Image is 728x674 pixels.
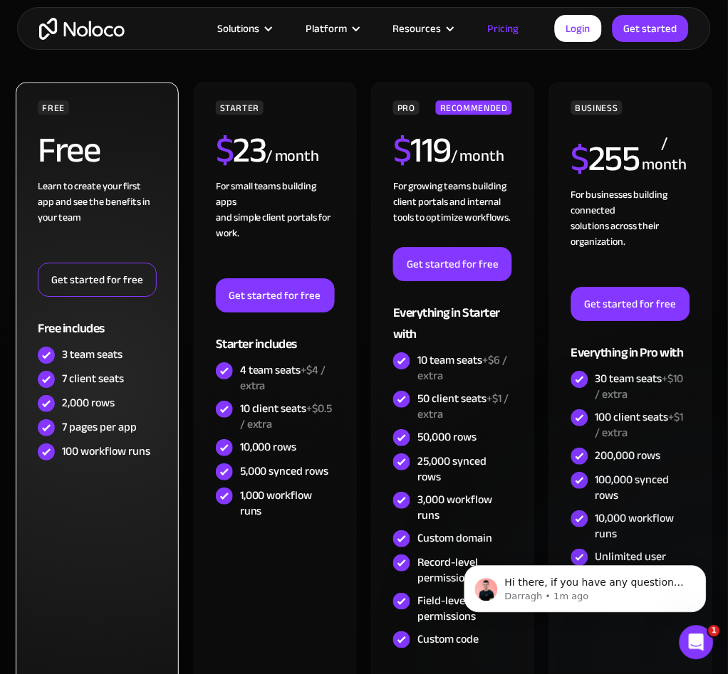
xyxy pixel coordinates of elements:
[417,530,492,546] div: Custom domain
[571,187,690,287] div: For businesses building connected solutions across their organization. ‍
[62,395,115,411] div: 2,000 rows
[709,626,720,637] span: 1
[451,145,504,168] div: / month
[38,132,100,168] h2: Free
[596,448,661,463] div: 200,000 rows
[417,453,512,485] div: 25,000 synced rows
[417,349,507,386] span: +$6 / extra
[470,19,537,38] a: Pricing
[680,626,714,660] iframe: Intercom live chat
[417,429,477,445] div: 50,000 rows
[417,593,512,624] div: Field-level permissions
[240,463,329,479] div: 5,000 synced rows
[62,419,137,435] div: 7 pages per app
[417,631,479,647] div: Custom code
[417,391,512,422] div: 50 client seats
[393,132,451,168] h2: 119
[596,368,684,405] span: +$10 / extra
[38,179,157,263] div: Learn to create your first app and see the benefits in your team ‍
[266,145,319,168] div: / month
[240,401,335,432] div: 10 client seats
[288,19,375,38] div: Platform
[62,371,124,386] div: 7 client seats
[393,100,420,115] div: PRO
[240,488,335,519] div: 1,000 workflow runs
[375,19,470,38] div: Resources
[393,179,512,247] div: For growing teams building client portals and internal tools to optimize workflows.
[571,321,690,367] div: Everything in Pro with
[240,362,335,394] div: 4 team seats
[393,281,512,349] div: Everything in Starter with
[555,15,602,42] a: Login
[596,409,690,441] div: 100 client seats
[417,388,509,425] span: +$1 / extra
[596,371,690,402] div: 30 team seats
[417,352,512,384] div: 10 team seats
[216,117,234,184] span: $
[571,125,589,192] span: $
[216,132,266,168] h2: 23
[596,510,690,542] div: 10,000 workflow runs
[571,141,640,177] h2: 255
[217,19,259,38] div: Solutions
[393,247,512,281] a: Get started for free
[240,398,333,435] span: +$0.5 / extra
[443,536,728,636] iframe: Intercom notifications message
[240,359,326,396] span: +$4 / extra
[38,100,69,115] div: FREE
[38,297,157,343] div: Free includes
[613,15,689,42] a: Get started
[62,347,123,362] div: 3 team seats
[417,554,512,586] div: Record-level permissions
[39,18,125,40] a: home
[596,472,690,503] div: 100,000 synced rows
[216,312,335,359] div: Starter includes
[216,278,335,312] a: Get started for free
[436,100,512,115] div: RECOMMENDED
[417,492,512,523] div: 3,000 workflow runs
[199,19,288,38] div: Solutions
[640,132,690,177] div: / month
[216,179,335,278] div: For small teams building apps and simple client portals for work. ‍
[240,439,297,455] div: 10,000 rows
[596,406,684,443] span: +$1 / extra
[571,287,690,321] a: Get started for free
[216,100,264,115] div: STARTER
[393,19,442,38] div: Resources
[306,19,347,38] div: Platform
[571,100,623,115] div: BUSINESS
[38,263,157,297] a: Get started for free
[62,443,150,459] div: 100 workflow runs
[393,117,411,184] span: $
